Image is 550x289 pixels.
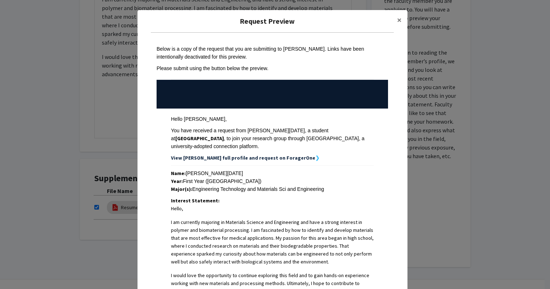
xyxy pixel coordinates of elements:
[171,185,374,193] div: Engineering Technology and Materials Sci and Engineering
[171,115,374,123] div: Hello [PERSON_NAME],
[157,64,388,72] div: Please submit using the button below the preview.
[397,14,402,26] span: ×
[171,218,374,266] p: I am currently majoring in Materials Science and Engineering and have a strong interest in polyme...
[143,16,391,27] h5: Request Preview
[175,135,224,142] strong: [GEOGRAPHIC_DATA]
[171,155,315,161] strong: View [PERSON_NAME] full profile and request on ForagerOne
[171,170,186,176] strong: Name:
[171,197,220,204] strong: Interest Statement:
[171,178,183,184] strong: Year:
[315,155,320,161] strong: ❯
[5,257,31,284] iframe: Chat
[171,186,192,192] strong: Major(s):
[157,45,388,61] div: Below is a copy of the request that you are submitting to [PERSON_NAME]. Links have been intentio...
[171,169,374,177] div: [PERSON_NAME][DATE]
[171,177,374,185] div: First Year ([GEOGRAPHIC_DATA])
[171,127,374,150] div: You have received a request from [PERSON_NAME][DATE], a student at , to join your research group ...
[391,10,407,30] button: Close
[171,205,374,212] p: Hello,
